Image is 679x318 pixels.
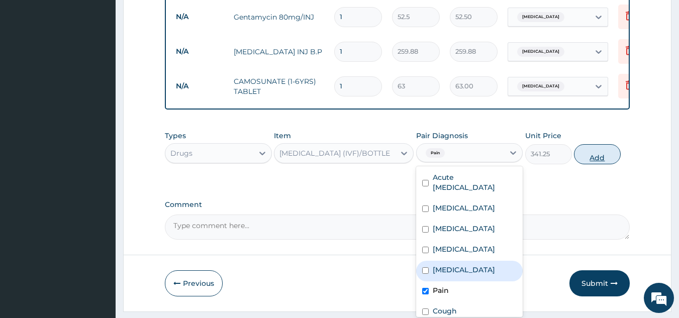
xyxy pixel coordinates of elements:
label: [MEDICAL_DATA] [433,244,495,254]
img: d_794563401_company_1708531726252_794563401 [19,50,41,75]
td: N/A [171,8,229,26]
button: Submit [569,270,630,296]
span: [MEDICAL_DATA] [517,81,564,91]
td: Gentamycin 80mg/INJ [229,7,329,27]
span: [MEDICAL_DATA] [517,12,564,22]
div: Drugs [170,148,192,158]
textarea: Type your message and hit 'Enter' [5,211,191,247]
label: [MEDICAL_DATA] [433,265,495,275]
td: N/A [171,42,229,61]
label: Comment [165,200,630,209]
td: N/A [171,77,229,95]
label: Cough [433,306,457,316]
label: Unit Price [525,131,561,141]
label: Pair Diagnosis [416,131,468,141]
td: CAMOSUNATE (1-6YRS) TABLET [229,71,329,101]
label: Item [274,131,291,141]
div: Chat with us now [52,56,169,69]
label: [MEDICAL_DATA] [433,203,495,213]
div: [MEDICAL_DATA] (IVF)/BOTTLE [279,148,390,158]
label: Pain [433,285,449,295]
button: Add [574,144,621,164]
div: Minimize live chat window [165,5,189,29]
label: [MEDICAL_DATA] [433,224,495,234]
label: Types [165,132,186,140]
label: Acute [MEDICAL_DATA] [433,172,517,192]
span: Pain [426,148,445,158]
span: We're online! [58,95,139,196]
button: Previous [165,270,223,296]
td: [MEDICAL_DATA] INJ B.P [229,42,329,62]
span: [MEDICAL_DATA] [517,47,564,57]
